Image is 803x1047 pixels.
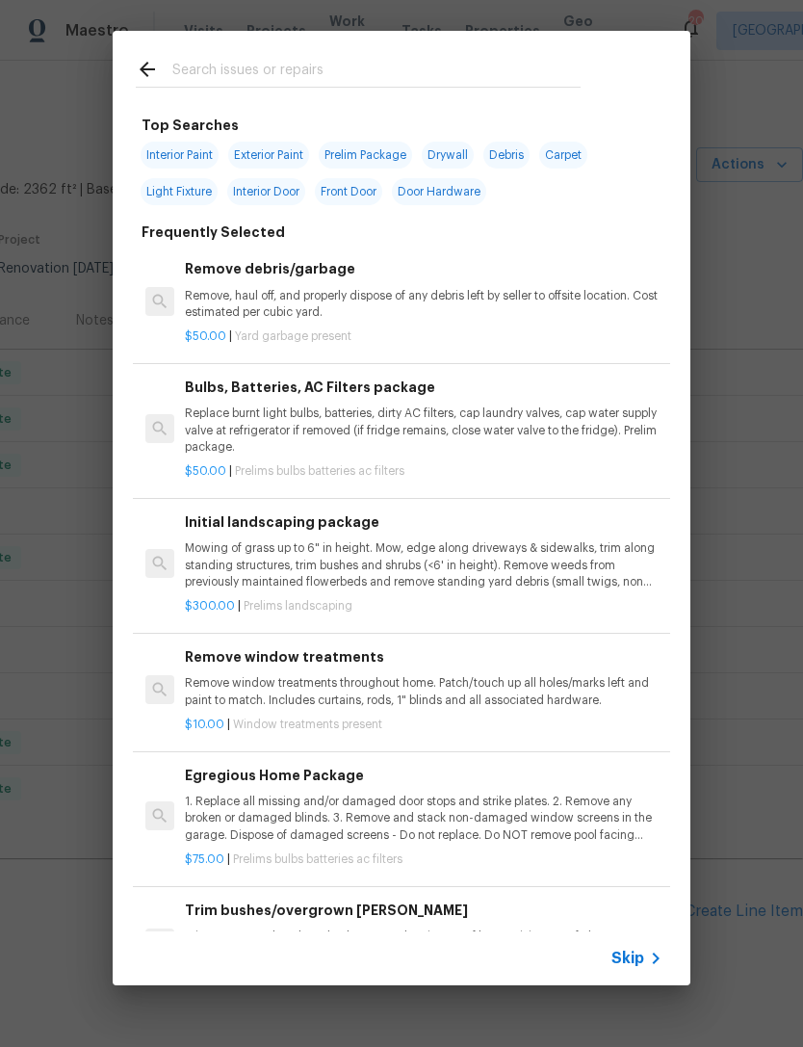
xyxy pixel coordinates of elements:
span: $10.00 [185,719,224,730]
span: Yard garbage present [235,330,351,342]
p: Remove, haul off, and properly dispose of any debris left by seller to offsite location. Cost est... [185,288,662,321]
span: Prelims landscaping [244,600,352,612]
span: Exterior Paint [228,142,309,169]
span: Skip [611,949,644,968]
span: Door Hardware [392,178,486,205]
h6: Trim bushes/overgrown [PERSON_NAME] [185,900,662,921]
p: | [185,717,662,733]
span: $50.00 [185,465,226,477]
span: Carpet [539,142,587,169]
p: Mowing of grass up to 6" in height. Mow, edge along driveways & sidewalks, trim along standing st... [185,540,662,589]
p: Replace burnt light bulbs, batteries, dirty AC filters, cap laundry valves, cap water supply valv... [185,406,662,455]
span: Light Fixture [141,178,218,205]
span: $300.00 [185,600,235,612]
span: Debris [483,142,530,169]
p: Remove window treatments throughout home. Patch/touch up all holes/marks left and paint to match.... [185,675,662,708]
span: Prelim Package [319,142,412,169]
h6: Remove debris/garbage [185,258,662,279]
h6: Bulbs, Batteries, AC Filters package [185,377,662,398]
span: Interior Paint [141,142,219,169]
input: Search issues or repairs [172,58,581,87]
span: Front Door [315,178,382,205]
span: $75.00 [185,853,224,865]
span: $50.00 [185,330,226,342]
h6: Egregious Home Package [185,765,662,786]
p: 1. Replace all missing and/or damaged door stops and strike plates. 2. Remove any broken or damag... [185,794,662,843]
p: | [185,463,662,480]
p: Trim overgrown hegdes & bushes around perimeter of home giving 12" of clearance. Properly dispose... [185,929,662,961]
span: Prelims bulbs batteries ac filters [233,853,402,865]
h6: Initial landscaping package [185,511,662,533]
h6: Frequently Selected [142,222,285,243]
h6: Top Searches [142,115,239,136]
p: | [185,328,662,345]
span: Interior Door [227,178,305,205]
span: Drywall [422,142,474,169]
span: Window treatments present [233,719,382,730]
span: Prelims bulbs batteries ac filters [235,465,404,477]
h6: Remove window treatments [185,646,662,667]
p: | [185,598,662,615]
p: | [185,851,662,868]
